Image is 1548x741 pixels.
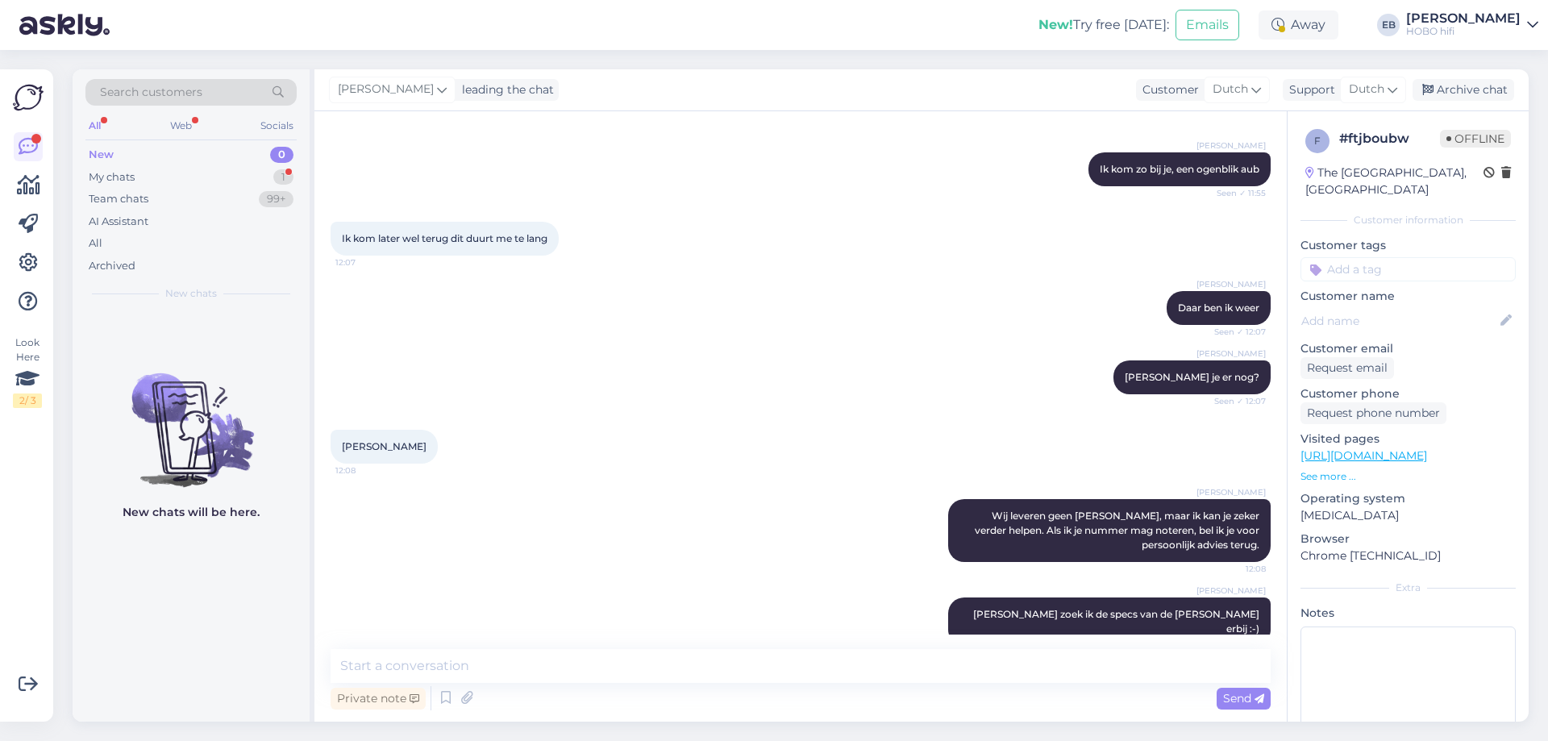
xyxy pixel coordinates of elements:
[89,169,135,185] div: My chats
[1300,213,1516,227] div: Customer information
[342,440,427,452] span: [PERSON_NAME]
[1196,348,1266,360] span: [PERSON_NAME]
[1259,10,1338,40] div: Away
[1314,135,1321,147] span: f
[973,608,1262,635] span: [PERSON_NAME] zoek ik de specs van de [PERSON_NAME] erbij :-)
[73,344,310,489] img: No chats
[1413,79,1514,101] div: Archive chat
[1038,15,1169,35] div: Try free [DATE]:
[123,504,260,521] p: New chats will be here.
[1300,547,1516,564] p: Chrome [TECHNICAL_ID]
[1377,14,1400,36] div: EB
[1300,469,1516,484] p: See more ...
[89,235,102,252] div: All
[1305,164,1483,198] div: The [GEOGRAPHIC_DATA], [GEOGRAPHIC_DATA]
[1300,581,1516,595] div: Extra
[85,115,104,136] div: All
[1300,605,1516,622] p: Notes
[13,393,42,408] div: 2 / 3
[1196,585,1266,597] span: [PERSON_NAME]
[273,169,293,185] div: 1
[975,510,1262,551] span: Wij leveren geen [PERSON_NAME], maar ik kan je zeker verder helpen. Als ik je nummer mag noteren,...
[259,191,293,207] div: 99+
[331,688,426,710] div: Private note
[342,232,547,244] span: Ik kom later wel terug dit duurt me te lang
[1300,431,1516,448] p: Visited pages
[1178,302,1259,314] span: Daar ben ik weer
[1339,129,1440,148] div: # ftjboubw
[1196,139,1266,152] span: [PERSON_NAME]
[89,214,148,230] div: AI Assistant
[1300,490,1516,507] p: Operating system
[270,147,293,163] div: 0
[335,256,396,269] span: 12:07
[456,81,554,98] div: leading the chat
[100,84,202,101] span: Search customers
[1223,691,1264,706] span: Send
[89,191,148,207] div: Team chats
[1205,187,1266,199] span: Seen ✓ 11:55
[1349,81,1384,98] span: Dutch
[1176,10,1239,40] button: Emails
[338,81,434,98] span: [PERSON_NAME]
[13,335,42,408] div: Look Here
[1300,237,1516,254] p: Customer tags
[1300,448,1427,463] a: [URL][DOMAIN_NAME]
[257,115,297,136] div: Socials
[1406,12,1538,38] a: [PERSON_NAME]HOBO hifi
[1136,81,1199,98] div: Customer
[1300,340,1516,357] p: Customer email
[1406,12,1521,25] div: [PERSON_NAME]
[1300,288,1516,305] p: Customer name
[1300,507,1516,524] p: [MEDICAL_DATA]
[1038,17,1073,32] b: New!
[89,258,135,274] div: Archived
[1283,81,1335,98] div: Support
[1440,130,1511,148] span: Offline
[1205,395,1266,407] span: Seen ✓ 12:07
[1301,312,1497,330] input: Add name
[1205,326,1266,338] span: Seen ✓ 12:07
[89,147,114,163] div: New
[165,286,217,301] span: New chats
[1300,357,1394,379] div: Request email
[1213,81,1248,98] span: Dutch
[167,115,195,136] div: Web
[335,464,396,477] span: 12:08
[1300,257,1516,281] input: Add a tag
[1300,402,1446,424] div: Request phone number
[1300,531,1516,547] p: Browser
[1300,385,1516,402] p: Customer phone
[1196,278,1266,290] span: [PERSON_NAME]
[1196,486,1266,498] span: [PERSON_NAME]
[13,82,44,113] img: Askly Logo
[1406,25,1521,38] div: HOBO hifi
[1100,163,1259,175] span: Ik kom zo bij je, een ogenblik aub
[1125,371,1259,383] span: [PERSON_NAME] je er nog?
[1205,563,1266,575] span: 12:08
